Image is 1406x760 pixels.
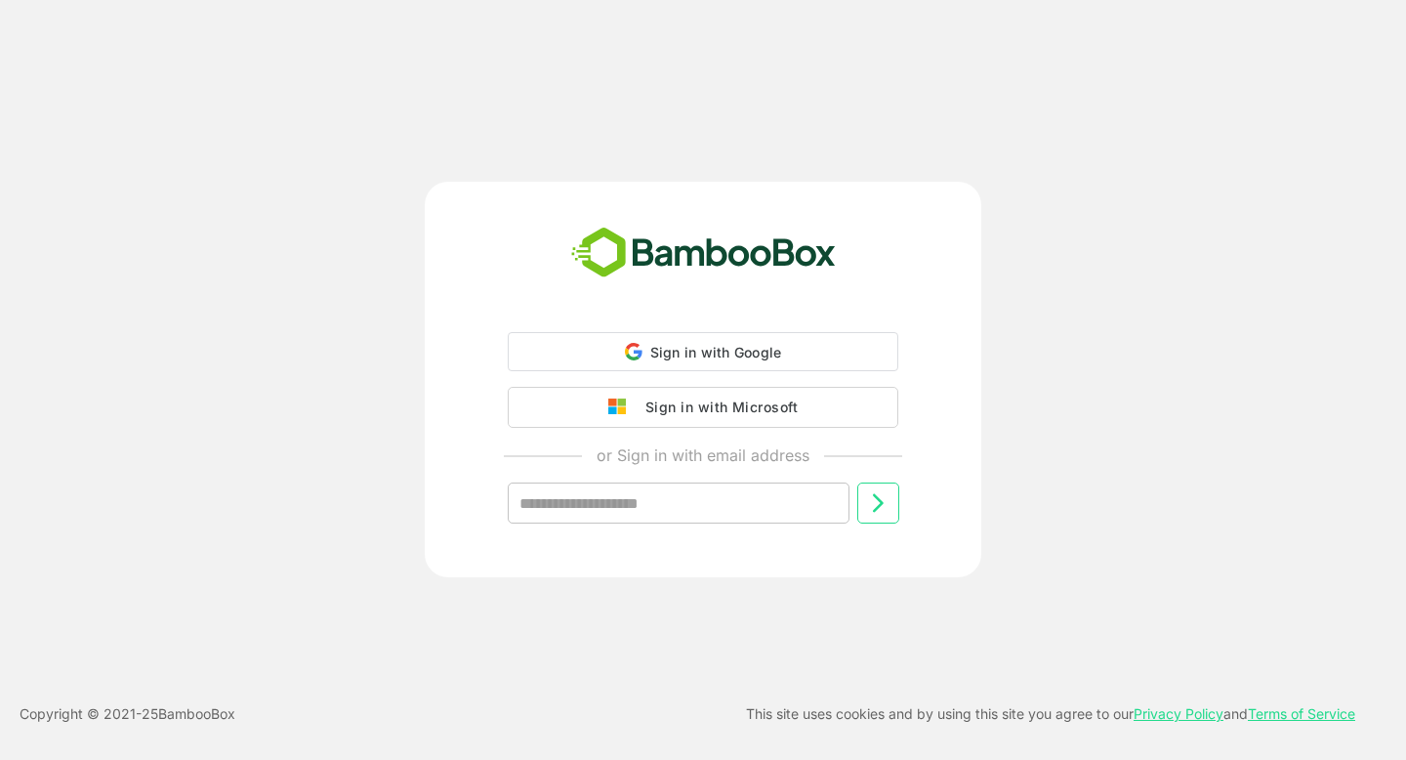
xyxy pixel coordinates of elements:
[508,387,898,428] button: Sign in with Microsoft
[636,395,798,420] div: Sign in with Microsoft
[508,332,898,371] div: Sign in with Google
[1248,705,1355,722] a: Terms of Service
[746,702,1355,726] p: This site uses cookies and by using this site you agree to our and
[650,344,782,360] span: Sign in with Google
[608,399,636,416] img: google
[1134,705,1223,722] a: Privacy Policy
[560,221,847,285] img: bamboobox
[20,702,235,726] p: Copyright © 2021- 25 BambooBox
[597,443,809,467] p: or Sign in with email address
